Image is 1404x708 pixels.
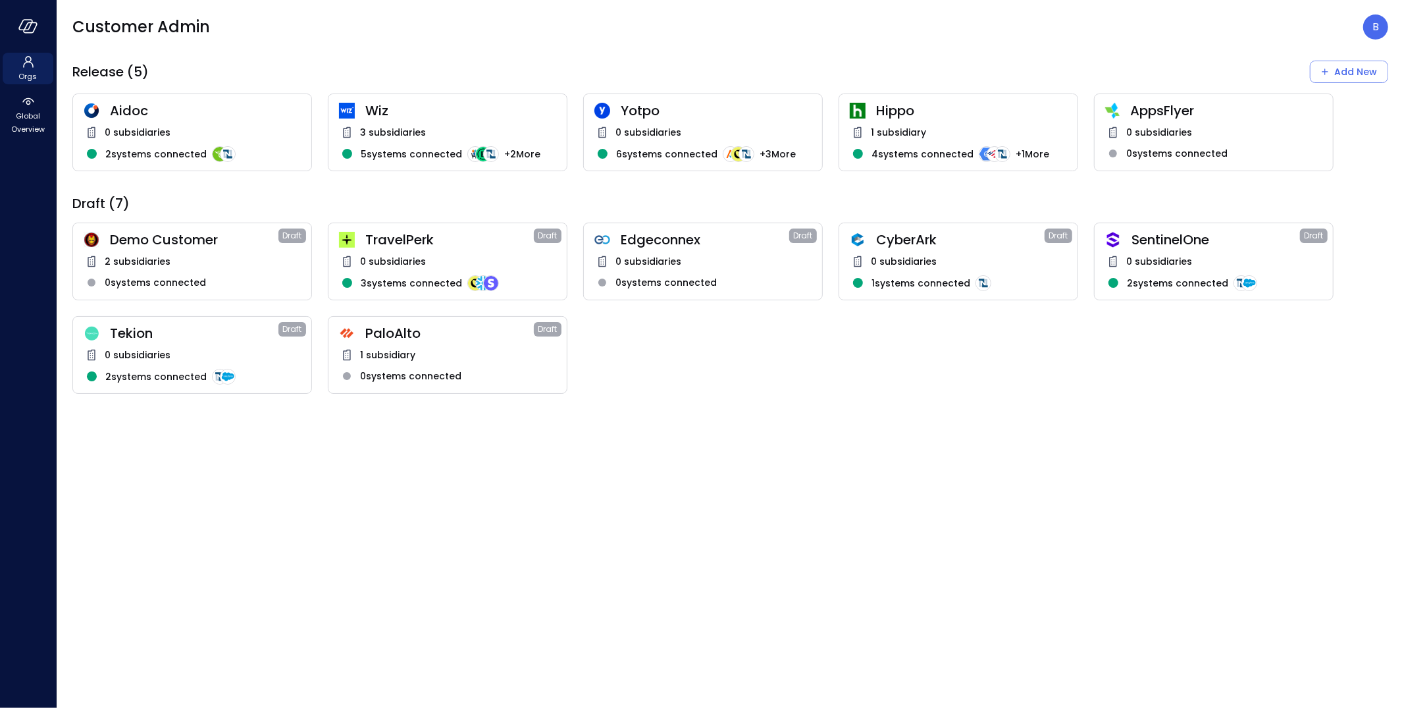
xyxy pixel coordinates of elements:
[504,147,540,161] span: + 2 More
[594,232,610,248] img: gkfkl11jtdpupy4uruhy
[723,146,739,162] img: integration-logo
[365,102,556,119] span: Wiz
[339,103,355,119] img: cfcvbyzhwvtbhao628kj
[1334,64,1377,80] div: Add New
[995,146,1010,162] img: integration-logo
[538,323,558,336] span: Draft
[975,275,991,291] img: integration-logo
[3,92,53,137] div: Global Overview
[84,103,99,119] img: hddnet8eoxqedtuhlo6i
[1126,146,1228,161] span: 0 systems connected
[987,146,1002,162] img: integration-logo
[360,369,461,383] span: 0 systems connected
[475,275,491,291] img: integration-logo
[105,348,170,362] span: 0 subsidiaries
[212,369,228,385] img: integration-logo
[731,146,746,162] img: integration-logo
[1105,103,1120,119] img: zbmm8o9awxf8yv3ehdzf
[760,147,796,161] span: + 3 More
[283,229,302,242] span: Draft
[220,369,236,385] img: integration-logo
[615,254,681,269] span: 0 subsidiaries
[1305,229,1324,242] span: Draft
[105,275,206,290] span: 0 systems connected
[361,147,462,161] span: 5 systems connected
[467,275,483,291] img: integration-logo
[979,146,995,162] img: integration-logo
[72,63,149,80] span: Release (5)
[871,125,926,140] span: 1 subsidiary
[1131,231,1300,248] span: SentinelOne
[1049,229,1068,242] span: Draft
[1234,275,1249,291] img: integration-logo
[339,232,355,248] img: euz2wel6fvrjeyhjwgr9
[360,254,426,269] span: 0 subsidiaries
[84,326,99,341] img: dweq851rzgflucm4u1c8
[360,125,426,140] span: 3 subsidiaries
[365,231,534,248] span: TravelPerk
[105,147,207,161] span: 2 systems connected
[615,275,717,290] span: 0 systems connected
[850,232,866,248] img: a5he5ildahzqx8n3jb8t
[871,147,974,161] span: 4 systems connected
[876,231,1045,248] span: CyberArk
[538,229,558,242] span: Draft
[105,369,207,384] span: 2 systems connected
[621,102,812,119] span: Yotpo
[361,276,462,290] span: 3 systems connected
[467,146,483,162] img: integration-logo
[1130,102,1322,119] span: AppsFlyer
[483,275,499,291] img: integration-logo
[84,232,99,248] img: scnakozdowacoarmaydw
[1372,19,1379,35] p: B
[365,325,534,342] span: PaloAlto
[483,146,499,162] img: integration-logo
[850,103,866,119] img: ynjrjpaiymlkbkxtflmu
[1310,61,1388,83] button: Add New
[72,195,130,212] span: Draft (7)
[615,125,681,140] span: 0 subsidiaries
[339,325,355,341] img: hs4uxyqbml240cwf4com
[19,70,38,83] span: Orgs
[594,103,610,119] img: rosehlgmm5jjurozkspi
[1126,254,1192,269] span: 0 subsidiaries
[220,146,236,162] img: integration-logo
[105,254,170,269] span: 2 subsidiaries
[1363,14,1388,40] div: Boaz
[212,146,228,162] img: integration-logo
[871,276,970,290] span: 1 systems connected
[475,146,491,162] img: integration-logo
[621,231,789,248] span: Edgeconnex
[871,254,937,269] span: 0 subsidiaries
[1016,147,1049,161] span: + 1 More
[876,102,1067,119] span: Hippo
[1310,61,1388,83] div: Add New Organization
[3,53,53,84] div: Orgs
[739,146,754,162] img: integration-logo
[1241,275,1257,291] img: integration-logo
[794,229,813,242] span: Draft
[110,102,301,119] span: Aidoc
[110,325,278,342] span: Tekion
[8,109,48,136] span: Global Overview
[283,323,302,336] span: Draft
[1126,125,1192,140] span: 0 subsidiaries
[1105,232,1121,248] img: oujisyhxiqy1h0xilnqx
[616,147,717,161] span: 6 systems connected
[360,348,415,362] span: 1 subsidiary
[1127,276,1228,290] span: 2 systems connected
[105,125,170,140] span: 0 subsidiaries
[72,16,210,38] span: Customer Admin
[110,231,278,248] span: Demo Customer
